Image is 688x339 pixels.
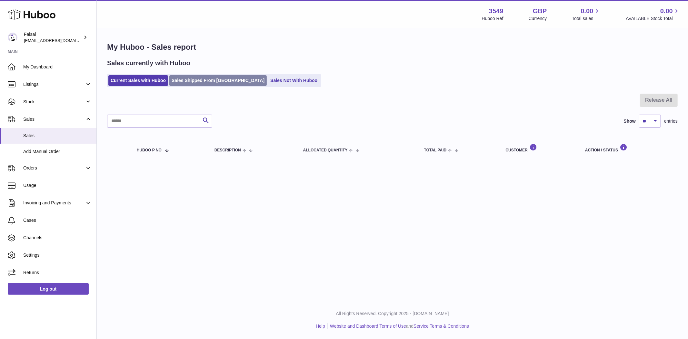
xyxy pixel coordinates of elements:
span: ALLOCATED Quantity [303,148,348,152]
a: Sales Not With Huboo [268,75,320,86]
div: Action / Status [585,144,671,152]
span: Invoicing and Payments [23,200,85,206]
span: Add Manual Order [23,149,92,155]
div: Faisal [24,31,82,44]
span: Cases [23,217,92,223]
h1: My Huboo - Sales report [107,42,678,52]
a: Sales Shipped From [GEOGRAPHIC_DATA] [169,75,267,86]
span: Orders [23,165,85,171]
span: AVAILABLE Stock Total [626,15,680,22]
a: Log out [8,283,89,295]
span: Total sales [572,15,601,22]
span: Huboo P no [137,148,162,152]
a: Website and Dashboard Terms of Use [330,324,406,329]
span: Settings [23,252,92,258]
div: Huboo Ref [482,15,504,22]
span: Listings [23,81,85,87]
label: Show [624,118,636,124]
span: Total paid [424,148,447,152]
a: Current Sales with Huboo [108,75,168,86]
a: 0.00 AVAILABLE Stock Total [626,7,680,22]
p: All Rights Reserved. Copyright 2025 - [DOMAIN_NAME] [102,311,683,317]
h2: Sales currently with Huboo [107,59,190,67]
span: 0.00 [581,7,593,15]
li: and [328,323,469,329]
span: Sales [23,133,92,139]
span: 0.00 [660,7,673,15]
strong: 3549 [489,7,504,15]
span: My Dashboard [23,64,92,70]
div: Customer [506,144,572,152]
span: [EMAIL_ADDRESS][DOMAIN_NAME] [24,38,95,43]
span: Sales [23,116,85,122]
a: Service Terms & Conditions [414,324,469,329]
a: Help [316,324,325,329]
div: Currency [529,15,547,22]
span: Stock [23,99,85,105]
span: entries [664,118,678,124]
span: Channels [23,235,92,241]
span: Usage [23,182,92,189]
strong: GBP [533,7,547,15]
a: 0.00 Total sales [572,7,601,22]
img: internalAdmin-3549@internal.huboo.com [8,33,17,42]
span: Description [214,148,241,152]
span: Returns [23,270,92,276]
